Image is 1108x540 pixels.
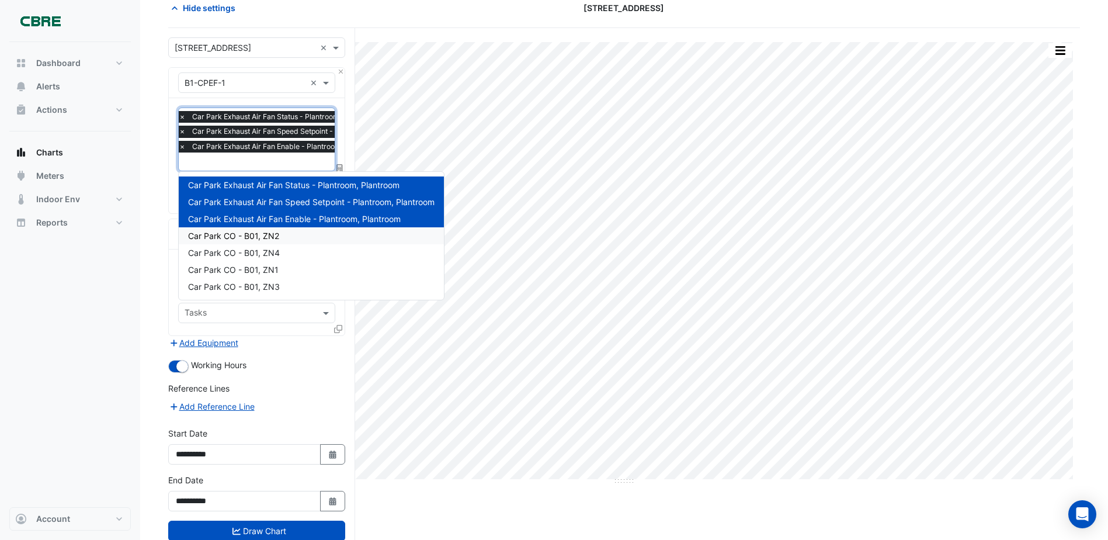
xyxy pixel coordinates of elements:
span: Charts [36,147,63,158]
span: × [177,126,187,137]
span: Account [36,513,70,525]
label: End Date [168,474,203,486]
span: Car Park Exhaust Air Fan Enable - Plantroom, Plantroom [189,141,382,153]
span: Dashboard [36,57,81,69]
span: Car Park CO - B01, ZN4 [188,248,280,258]
fa-icon: Select Date [328,496,338,506]
button: Actions [9,98,131,122]
button: Dashboard [9,51,131,75]
app-icon: Indoor Env [15,193,27,205]
span: Car Park Exhaust Air Fan Speed Setpoint - Plantroom, Plantroom [188,197,435,207]
button: Add Equipment [168,336,239,349]
span: Alerts [36,81,60,92]
button: Account [9,507,131,531]
button: Close [337,68,345,75]
span: Hide settings [183,2,235,14]
button: Meters [9,164,131,188]
button: More Options [1048,43,1072,58]
span: [STREET_ADDRESS] [583,2,664,14]
span: Working Hours [191,360,246,370]
ng-dropdown-panel: Options list [178,171,444,300]
span: Choose Function [335,163,345,173]
span: Car Park CO - B01, ZN1 [188,265,279,275]
img: Company Logo [14,9,67,33]
span: Car Park Exhaust Air Fan Status - Plantroom, Plantroom [189,111,380,123]
span: × [177,111,187,123]
app-icon: Actions [15,104,27,116]
span: Car Park Exhaust Air Fan Speed Setpoint - Plantroom, Plantroom [189,126,410,137]
button: Charts [9,141,131,164]
app-icon: Charts [15,147,27,158]
div: Open Intercom Messenger [1068,500,1096,528]
app-icon: Dashboard [15,57,27,69]
span: Car Park CO - B01, ZN3 [188,282,280,292]
span: Clone Favourites and Tasks from this Equipment to other Equipment [334,324,342,334]
span: Car Park Exhaust Air Fan Enable - Plantroom, Plantroom [188,214,401,224]
span: Car Park Exhaust Air Fan Status - Plantroom, Plantroom [188,180,400,190]
span: Clear [310,77,320,89]
button: Alerts [9,75,131,98]
span: × [177,141,187,153]
fa-icon: Select Date [328,449,338,459]
span: Clear [320,41,330,54]
button: Add Reference Line [168,400,255,413]
span: Reports [36,217,68,229]
label: Start Date [168,427,207,439]
span: Indoor Env [36,193,80,205]
app-icon: Alerts [15,81,27,92]
button: Indoor Env [9,188,131,211]
div: Tasks [183,306,207,321]
label: Reference Lines [168,382,230,394]
app-icon: Reports [15,217,27,229]
span: Car Park CO - B01, ZN2 [188,231,279,241]
span: Actions [36,104,67,116]
span: Meters [36,170,64,182]
app-icon: Meters [15,170,27,182]
button: Reports [9,211,131,234]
